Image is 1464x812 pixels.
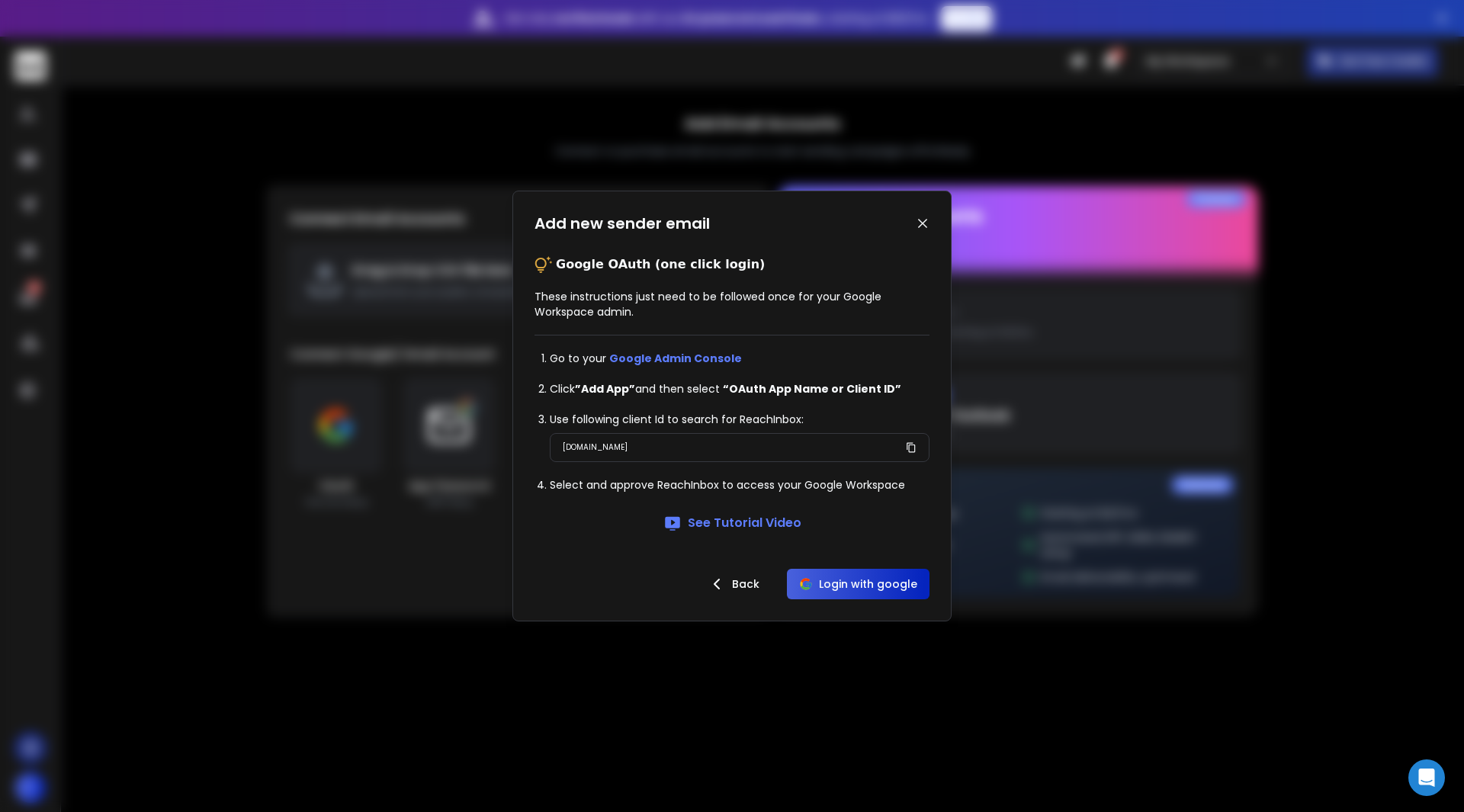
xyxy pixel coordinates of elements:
[550,412,929,427] li: Use following client Id to search for ReachInbox:
[723,381,901,396] strong: “OAuth App Name or Client ID”
[1408,759,1445,796] div: Open Intercom Messenger
[563,440,628,455] p: [DOMAIN_NAME]
[550,381,929,396] li: Click and then select
[535,255,553,274] img: tips
[556,255,765,274] p: Google OAuth (one click login)
[535,213,710,234] h1: Add new sender email
[695,569,772,599] button: Back
[535,289,929,319] p: These instructions just need to be followed once for your Google Workspace admin.
[550,351,929,366] li: Go to your
[550,477,929,493] li: Select and approve ReachInbox to access your Google Workspace
[609,351,742,366] a: Google Admin Console
[663,514,801,532] a: See Tutorial Video
[787,569,929,599] button: Login with google
[575,381,635,396] strong: ”Add App”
